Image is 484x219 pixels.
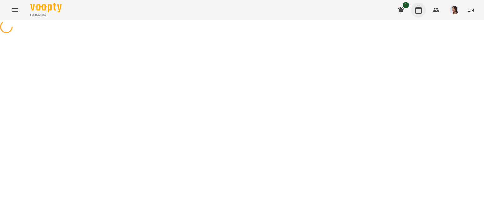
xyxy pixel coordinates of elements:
button: Menu [8,3,23,18]
span: For Business [30,13,62,17]
button: EN [465,4,476,16]
span: EN [467,7,474,13]
img: 6a03a0f17c1b85eb2e33e2f5271eaff0.png [450,6,458,14]
span: 1 [403,2,409,8]
img: Voopty Logo [30,3,62,12]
